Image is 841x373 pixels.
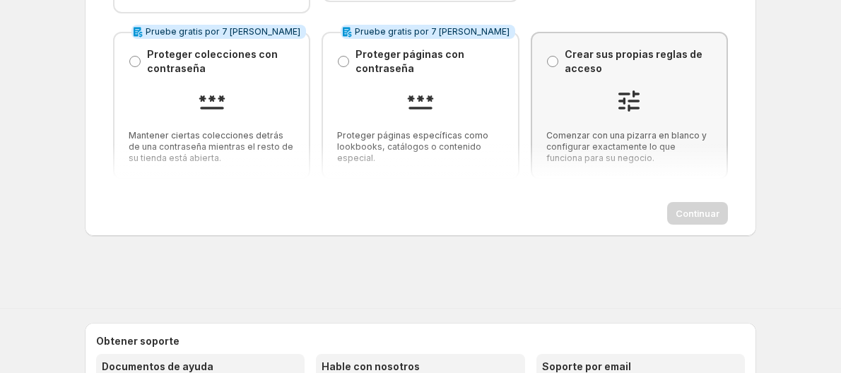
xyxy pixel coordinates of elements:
[355,47,503,76] p: Proteger páginas con contraseña
[146,26,300,37] span: Pruebe gratis por 7 [PERSON_NAME]
[355,26,510,37] span: Pruebe gratis por 7 [PERSON_NAME]
[198,87,226,115] img: Proteger colecciones con contraseña
[565,47,712,76] p: Crear sus propias reglas de acceso
[147,47,295,76] p: Proteger colecciones con contraseña
[615,87,643,115] img: Crear sus propias reglas de acceso
[129,130,295,164] span: Mantener ciertas colecciones detrás de una contraseña mientras el resto de su tienda está abierta.
[337,130,503,164] span: Proteger páginas específicas como lookbooks, catálogos o contenido especial.
[406,87,435,115] img: Proteger páginas con contraseña
[546,130,712,164] span: Comenzar con una pizarra en blanco y configurar exactamente lo que funciona para su negocio.
[96,334,745,348] h2: Obtener soporte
